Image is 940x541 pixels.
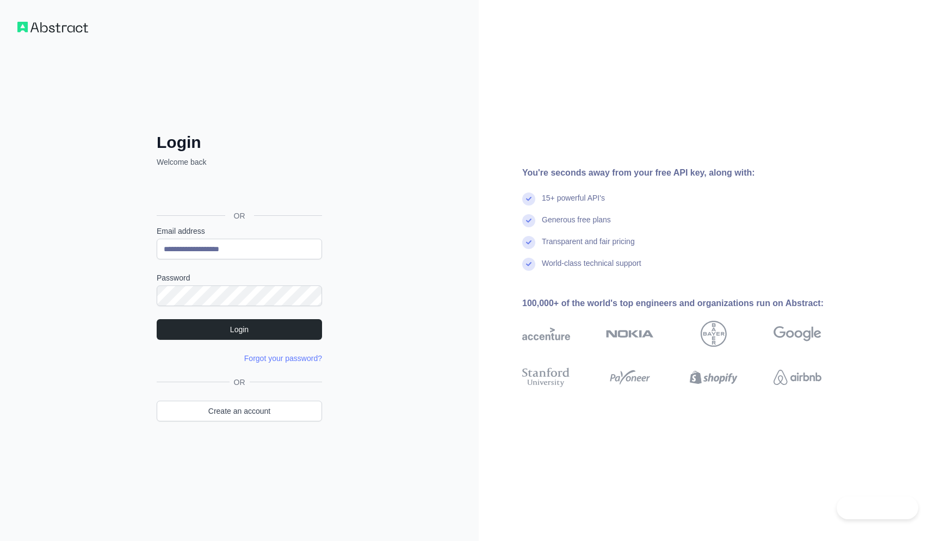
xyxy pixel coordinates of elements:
[701,321,727,347] img: bayer
[157,157,322,167] p: Welcome back
[522,321,570,347] img: accenture
[522,236,535,249] img: check mark
[606,365,654,389] img: payoneer
[157,272,322,283] label: Password
[606,321,654,347] img: nokia
[244,354,322,363] a: Forgot your password?
[151,179,325,203] iframe: Sign in with Google Button
[690,365,738,389] img: shopify
[157,179,320,203] div: Sign in with Google. Opens in new tab
[542,236,635,258] div: Transparent and fair pricing
[522,192,535,206] img: check mark
[542,214,611,236] div: Generous free plans
[522,365,570,389] img: stanford university
[837,496,918,519] iframe: Toggle Customer Support
[157,319,322,340] button: Login
[522,297,856,310] div: 100,000+ of the world's top engineers and organizations run on Abstract:
[225,210,254,221] span: OR
[522,258,535,271] img: check mark
[522,166,856,179] div: You're seconds away from your free API key, along with:
[522,214,535,227] img: check mark
[542,258,641,279] div: World-class technical support
[157,401,322,421] a: Create an account
[17,22,88,33] img: Workflow
[542,192,605,214] div: 15+ powerful API's
[774,321,821,347] img: google
[157,226,322,237] label: Email address
[774,365,821,389] img: airbnb
[157,133,322,152] h2: Login
[230,377,250,388] span: OR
